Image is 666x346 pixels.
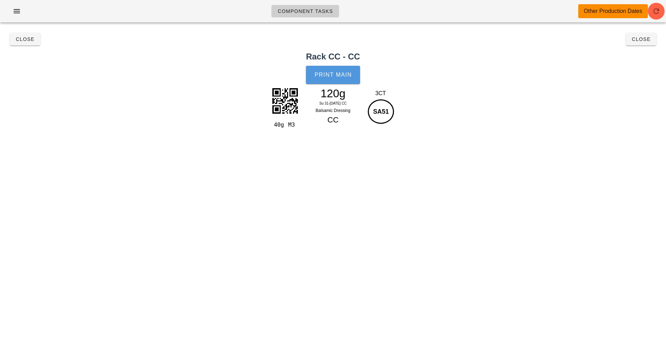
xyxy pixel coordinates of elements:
div: M3 [285,120,300,129]
div: SA51 [368,99,394,124]
span: CC [328,115,339,124]
button: Close [10,33,40,45]
span: Close [631,36,651,42]
div: 40g [271,120,285,129]
span: Component Tasks [277,8,333,14]
h2: Rack CC - CC [4,50,662,63]
div: Other Production Dates [584,7,642,15]
span: Close [15,36,35,42]
a: Component Tasks [271,5,339,17]
div: 3CT [366,89,395,98]
div: Balsamic Dressing [303,107,364,114]
button: Close [626,33,656,45]
span: Su 31-[DATE] CC [319,101,346,105]
span: Print Main [314,72,352,78]
div: 120g [303,88,364,99]
button: Print Main [306,66,360,84]
img: p8khKngQ8owUEbIhuU5ZPTp8H42QNCr25jnv2mqZqtocjVPXGvU5wya36oEKQib72BpCIORxBlQZ+dOSVR0R2PtCIK6yALAHA... [267,83,302,118]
